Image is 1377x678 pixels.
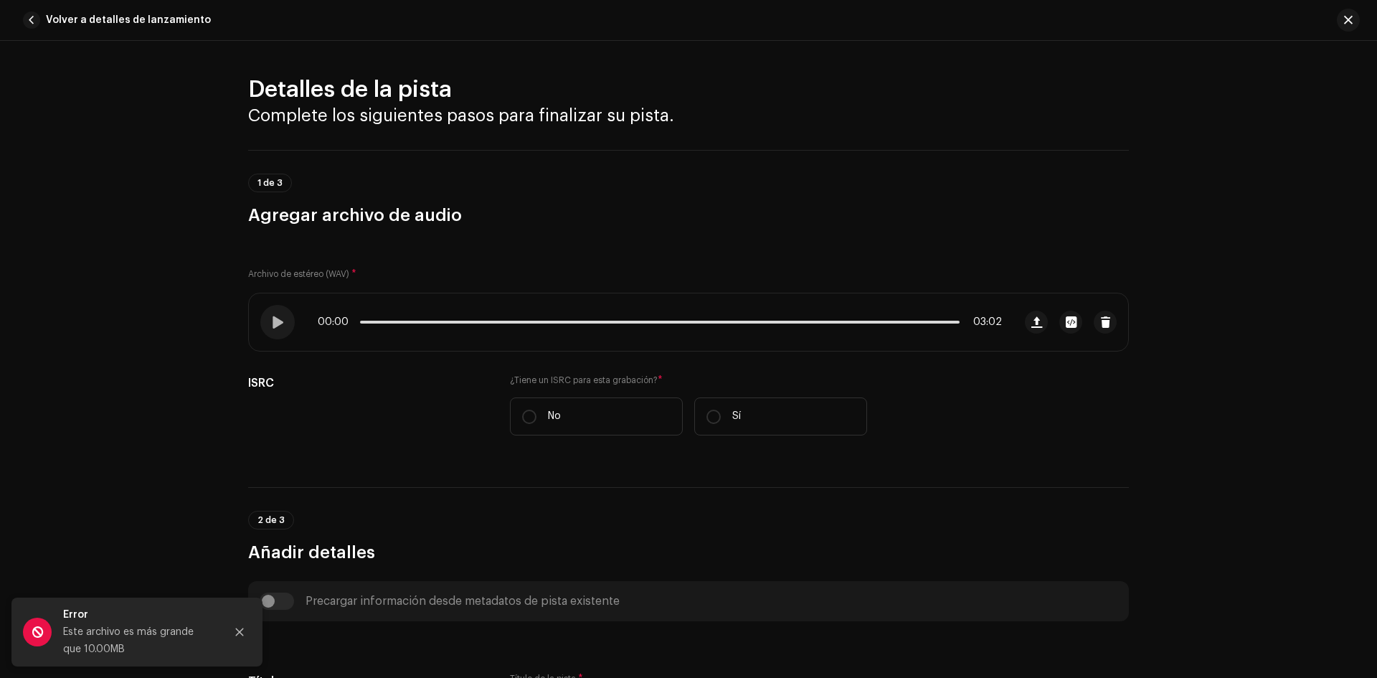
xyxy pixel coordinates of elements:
[257,179,283,187] span: 1 de 3
[248,270,349,278] small: Archivo de estéreo (WAV)
[248,75,1129,104] h2: Detalles de la pista
[510,375,867,386] label: ¿Tiene un ISRC para esta grabación?
[248,375,487,392] h5: ISRC
[257,516,285,524] span: 2 de 3
[248,204,1129,227] h3: Agregar archivo de audio
[965,316,1002,328] span: 03:02
[225,618,254,646] button: Close
[63,606,214,623] div: Error
[732,409,741,424] p: Sí
[248,541,1129,564] h3: Añadir detalles
[548,409,561,424] p: No
[63,623,214,658] div: Este archivo es más grande que 10.00MB
[248,104,1129,127] h3: Complete los siguientes pasos para finalizar su pista.
[318,316,354,328] span: 00:00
